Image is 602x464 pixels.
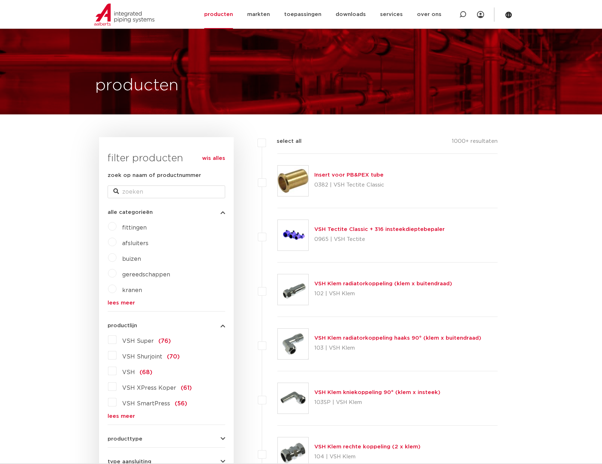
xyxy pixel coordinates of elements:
[278,329,308,359] img: Thumbnail for VSH Klem radiatorkoppeling haaks 90° (klem x buitendraad)
[122,256,141,262] a: buizen
[108,210,153,215] span: alle categorieën
[314,288,452,300] p: 102 | VSH Klem
[167,354,180,360] span: (70)
[314,390,440,395] a: VSH Klem kniekoppeling 90° (klem x insteek)
[122,225,147,231] a: fittingen
[122,369,135,375] span: VSH
[278,383,308,414] img: Thumbnail for VSH Klem kniekoppeling 90° (klem x insteek)
[108,210,225,215] button: alle categorieën
[108,323,225,328] button: productlijn
[278,166,308,196] img: Thumbnail for Insert voor PB&PEX tube
[452,137,498,148] p: 1000+ resultaten
[108,323,137,328] span: productlijn
[122,272,170,277] a: gereedschappen
[140,369,152,375] span: (68)
[181,385,192,391] span: (61)
[95,74,179,97] h1: producten
[158,338,171,344] span: (76)
[314,281,452,286] a: VSH Klem radiatorkoppeling (klem x buitendraad)
[108,300,225,306] a: lees meer
[314,227,445,232] a: VSH Tectite Classic + 316 insteekdieptebepaler
[266,137,302,146] label: select all
[108,436,225,442] button: producttype
[122,287,142,293] a: kranen
[122,385,176,391] span: VSH XPress Koper
[122,241,148,246] a: afsluiters
[314,234,445,245] p: 0965 | VSH Tectite
[314,444,421,449] a: VSH Klem rechte koppeling (2 x klem)
[314,179,384,191] p: 0382 | VSH Tectite Classic
[108,436,142,442] span: producttype
[314,342,481,354] p: 103 | VSH Klem
[122,354,162,360] span: VSH Shurjoint
[108,185,225,198] input: zoeken
[108,414,225,419] a: lees meer
[175,401,187,406] span: (56)
[314,335,481,341] a: VSH Klem radiatorkoppeling haaks 90° (klem x buitendraad)
[314,397,440,408] p: 103SP | VSH Klem
[122,338,154,344] span: VSH Super
[202,154,225,163] a: wis alles
[314,172,384,178] a: Insert voor PB&PEX tube
[108,171,201,180] label: zoek op naam of productnummer
[314,451,421,463] p: 104 | VSH Klem
[278,220,308,250] img: Thumbnail for VSH Tectite Classic + 316 insteekdieptebepaler
[108,151,225,166] h3: filter producten
[278,274,308,305] img: Thumbnail for VSH Klem radiatorkoppeling (klem x buitendraad)
[122,401,170,406] span: VSH SmartPress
